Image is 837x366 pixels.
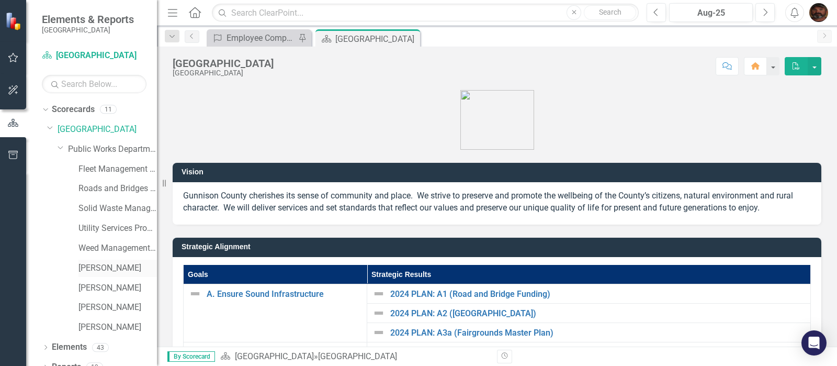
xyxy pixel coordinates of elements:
[173,69,274,77] div: [GEOGRAPHIC_DATA]
[220,351,489,363] div: »
[78,223,157,235] a: Utility Services Program
[68,143,157,156] a: Public Works Department
[212,4,639,22] input: Search ClearPoint...
[390,309,805,318] a: 2024 PLAN: A2 ([GEOGRAPHIC_DATA])
[207,290,361,299] a: A. Ensure Sound Infrastructure
[173,58,274,69] div: [GEOGRAPHIC_DATA]
[189,346,201,358] img: Not Defined
[182,168,816,176] h3: Vision
[182,243,816,251] h3: Strategic Alignment
[78,242,157,254] a: Weed Management Program
[390,328,805,338] a: 2024 PLAN: A3a (Fairgrounds Master Plan)
[92,343,109,352] div: 43
[801,330,827,356] div: Open Intercom Messenger
[42,13,134,26] span: Elements & Reports
[235,351,314,361] a: [GEOGRAPHIC_DATA]
[5,12,24,30] img: ClearPoint Strategy
[372,287,385,300] img: Not Defined
[42,75,146,93] input: Search Below...
[209,31,296,45] a: Employee Competencies to Update
[318,351,397,361] div: [GEOGRAPHIC_DATA]
[372,346,385,358] img: Not Defined
[52,341,87,353] a: Elements
[372,326,385,339] img: Not Defined
[78,262,157,274] a: [PERSON_NAME]
[100,105,117,114] div: 11
[78,183,157,195] a: Roads and Bridges Program
[809,3,828,22] img: Rodrick Black
[335,32,417,46] div: [GEOGRAPHIC_DATA]
[183,190,811,214] p: Gunnison County cherishes its sense of community and place. We strive to preserve and promote the...
[372,307,385,319] img: Not Defined
[599,8,621,16] span: Search
[78,302,157,314] a: [PERSON_NAME]
[167,351,215,362] span: By Scorecard
[584,5,636,20] button: Search
[78,321,157,334] a: [PERSON_NAME]
[669,3,753,22] button: Aug-25
[227,31,296,45] div: Employee Competencies to Update
[42,26,134,34] small: [GEOGRAPHIC_DATA]
[189,287,201,300] img: Not Defined
[52,104,95,116] a: Scorecards
[78,282,157,294] a: [PERSON_NAME]
[42,50,146,62] a: [GEOGRAPHIC_DATA]
[390,290,805,299] a: 2024 PLAN: A1 (Road and Bridge Funding)
[78,163,157,175] a: Fleet Management Program
[78,203,157,215] a: Solid Waste Management Program
[460,90,534,150] img: Gunnison%20Co%20Logo%20E-small.png
[58,124,157,136] a: [GEOGRAPHIC_DATA]
[673,7,749,19] div: Aug-25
